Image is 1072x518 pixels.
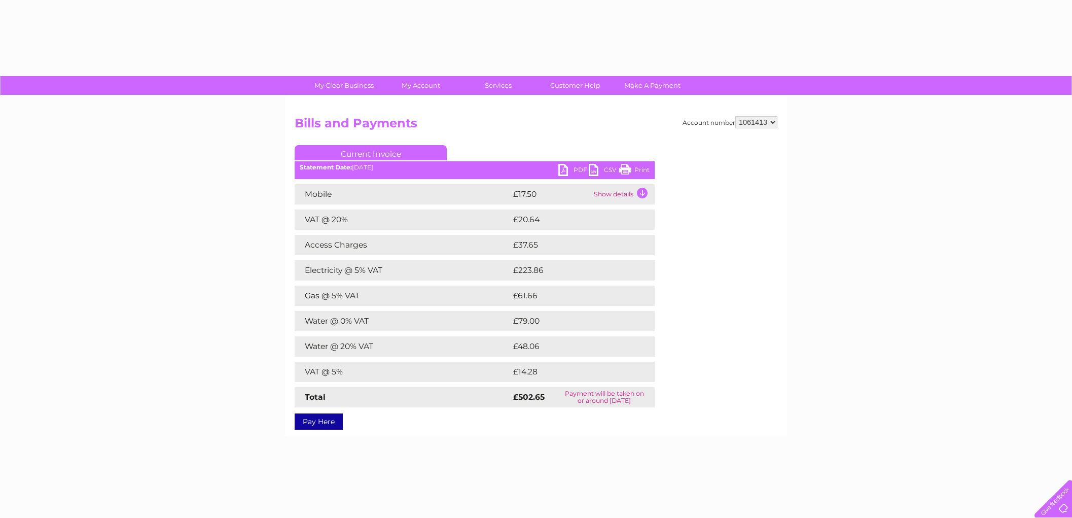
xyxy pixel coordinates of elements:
[511,235,634,255] td: £37.65
[295,145,447,160] a: Current Invoice
[511,311,635,331] td: £79.00
[591,184,655,204] td: Show details
[619,164,650,179] a: Print
[295,164,655,171] div: [DATE]
[295,260,511,281] td: Electricity @ 5% VAT
[533,76,617,95] a: Customer Help
[456,76,540,95] a: Services
[295,184,511,204] td: Mobile
[511,336,635,357] td: £48.06
[305,392,326,402] strong: Total
[513,392,545,402] strong: £502.65
[295,235,511,255] td: Access Charges
[611,76,694,95] a: Make A Payment
[295,116,777,135] h2: Bills and Payments
[295,362,511,382] td: VAT @ 5%
[554,387,655,407] td: Payment will be taken on or around [DATE]
[302,76,386,95] a: My Clear Business
[683,116,777,128] div: Account number
[295,311,511,331] td: Water @ 0% VAT
[511,210,635,230] td: £20.64
[300,163,352,171] b: Statement Date:
[511,362,633,382] td: £14.28
[295,336,511,357] td: Water @ 20% VAT
[511,260,637,281] td: £223.86
[558,164,589,179] a: PDF
[379,76,463,95] a: My Account
[295,210,511,230] td: VAT @ 20%
[295,286,511,306] td: Gas @ 5% VAT
[589,164,619,179] a: CSV
[511,286,633,306] td: £61.66
[295,413,343,430] a: Pay Here
[511,184,591,204] td: £17.50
